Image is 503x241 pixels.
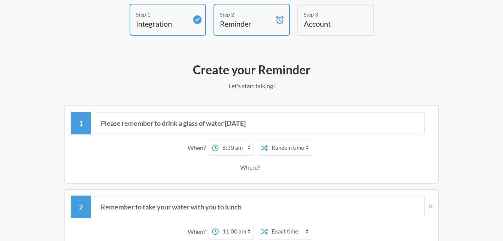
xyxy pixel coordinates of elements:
h2: Create your Reminder [34,62,469,78]
div: Where? [240,160,263,175]
input: Message [95,112,425,134]
div: Step 1 [136,11,188,18]
input: Message [95,196,425,218]
div: When? [188,140,209,156]
h4: Reminder [220,18,272,29]
div: When? [188,224,209,239]
h4: Integration [136,18,188,29]
div: Step 3 [304,11,356,18]
div: Step 2 [220,11,272,18]
p: Let's start talking! [34,81,469,90]
h4: Account [304,18,356,29]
